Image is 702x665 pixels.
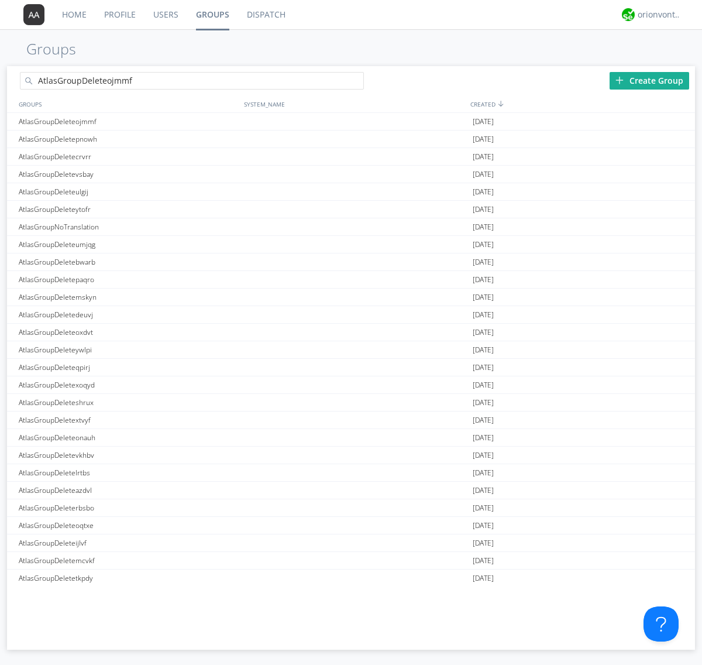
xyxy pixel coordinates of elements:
a: AtlasGroupDeleteshrux[DATE] [7,394,695,412]
div: AtlasGroupDeletexoqyd [16,376,241,393]
a: AtlasGroupDeletecrvrr[DATE] [7,148,695,166]
div: AtlasGroupDeleteoxdvt [16,324,241,341]
span: [DATE] [473,464,494,482]
a: AtlasGroupDeleteqpirj[DATE] [7,359,695,376]
a: AtlasGroupDeletevkhbv[DATE] [7,447,695,464]
div: AtlasGroupDeletemskyn [16,289,241,306]
span: [DATE] [473,447,494,464]
span: [DATE] [473,148,494,166]
iframe: Toggle Customer Support [643,606,679,642]
div: AtlasGroupDeletemcvkf [16,552,241,569]
span: [DATE] [473,412,494,429]
div: AtlasGroupDeletevsbay [16,166,241,183]
span: [DATE] [473,201,494,218]
a: AtlasGroupDeleteytofr[DATE] [7,201,695,218]
a: AtlasGroupDeleteojmmf[DATE] [7,113,695,131]
span: [DATE] [473,429,494,447]
div: AtlasGroupNoTranslation [16,218,241,235]
div: AtlasGroupDeleteonauh [16,429,241,446]
span: [DATE] [473,517,494,534]
a: AtlasGroupDeletemskyn[DATE] [7,289,695,306]
img: plus.svg [615,76,624,84]
div: AtlasGroupDeleteytofr [16,201,241,218]
div: CREATED [467,95,695,112]
div: AtlasGroupDeletevkhbv [16,447,241,464]
div: AtlasGroupDeleteqpirj [16,359,241,376]
a: AtlasGroupDeleteonauh[DATE] [7,429,695,447]
span: [DATE] [473,376,494,394]
a: AtlasGroupDeleteulgij[DATE] [7,183,695,201]
div: AtlasGroupDeleterbsbo [16,499,241,516]
a: AtlasGroupDeletextvyf[DATE] [7,412,695,429]
div: AtlasGroupDeletepnowh [16,131,241,148]
span: [DATE] [473,499,494,517]
a: AtlasGroupDeletebwarb[DATE] [7,253,695,271]
span: [DATE] [473,236,494,253]
span: [DATE] [473,271,494,289]
a: AtlasGroupDeletemcvkf[DATE] [7,552,695,570]
span: [DATE] [473,534,494,552]
a: AtlasGroupDeletevsbay[DATE] [7,166,695,183]
span: [DATE] [473,482,494,499]
span: [DATE] [473,289,494,306]
div: AtlasGroupDeleteijlvf [16,534,241,551]
input: Search groups [20,72,364,90]
div: AtlasGroupDeleteumjqg [16,236,241,253]
span: [DATE] [473,570,494,587]
span: [DATE] [473,218,494,236]
a: AtlasGroupDeleteumjqg[DATE] [7,236,695,253]
span: [DATE] [473,131,494,148]
a: AtlasGroupDeleteijlvf[DATE] [7,534,695,552]
div: orionvontas+atlas+automation+org2 [638,9,682,20]
div: AtlasGroupDeletedeuvj [16,306,241,323]
span: [DATE] [473,394,494,412]
img: 373638.png [23,4,44,25]
div: AtlasGroupDeleteshrux [16,394,241,411]
span: [DATE] [473,341,494,359]
span: [DATE] [473,359,494,376]
div: AtlasGroupDeletebwarb [16,253,241,270]
a: AtlasGroupDeleterbsbo[DATE] [7,499,695,517]
a: AtlasGroupDeletepnowh[DATE] [7,131,695,148]
div: AtlasGroupDeleteazdvl [16,482,241,499]
div: AtlasGroupDeleteulgij [16,183,241,200]
div: AtlasGroupDeleteoqtxe [16,517,241,534]
a: AtlasGroupDeleteoxdvt[DATE] [7,324,695,341]
a: AtlasGroupDeleteazdvl[DATE] [7,482,695,499]
span: [DATE] [473,253,494,271]
a: AtlasGroupDeleteoqtxe[DATE] [7,517,695,534]
span: [DATE] [473,183,494,201]
div: AtlasGroupDeletepaqro [16,271,241,288]
span: [DATE] [473,113,494,131]
div: AtlasGroupDeletextvyf [16,412,241,429]
div: SYSTEM_NAME [241,95,467,112]
span: [DATE] [473,324,494,341]
div: AtlasGroupDeletetkpdy [16,570,241,587]
span: [DATE] [473,552,494,570]
a: AtlasGroupNoTranslation[DATE] [7,218,695,236]
a: AtlasGroupDeletexoqyd[DATE] [7,376,695,394]
div: AtlasGroupDeleteywlpi [16,341,241,358]
div: GROUPS [16,95,238,112]
span: [DATE] [473,166,494,183]
span: [DATE] [473,306,494,324]
a: AtlasGroupDeletelrtbs[DATE] [7,464,695,482]
a: AtlasGroupDeleteywlpi[DATE] [7,341,695,359]
div: Create Group [610,72,689,90]
div: AtlasGroupDeleteojmmf [16,113,241,130]
a: AtlasGroupDeletepaqro[DATE] [7,271,695,289]
div: AtlasGroupDeletecrvrr [16,148,241,165]
img: 29d36aed6fa347d5a1537e7736e6aa13 [622,8,635,21]
a: AtlasGroupDeletetkpdy[DATE] [7,570,695,587]
a: AtlasGroupDeletedeuvj[DATE] [7,306,695,324]
div: AtlasGroupDeletelrtbs [16,464,241,481]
